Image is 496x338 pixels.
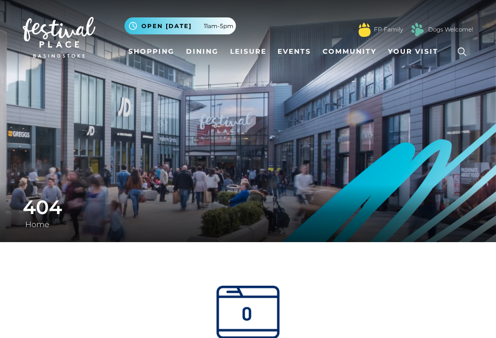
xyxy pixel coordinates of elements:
[124,17,236,34] button: Open [DATE] 11am-5pm
[384,43,447,61] a: Your Visit
[319,43,380,61] a: Community
[182,43,222,61] a: Dining
[388,46,438,57] span: Your Visit
[374,25,403,34] a: FP Family
[204,22,233,31] span: 11am-5pm
[226,43,270,61] a: Leisure
[124,43,178,61] a: Shopping
[274,43,315,61] a: Events
[23,196,473,219] h1: 404
[141,22,192,31] span: Open [DATE]
[23,220,52,229] a: Home
[428,25,473,34] a: Dogs Welcome!
[23,17,95,58] img: Festival Place Logo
